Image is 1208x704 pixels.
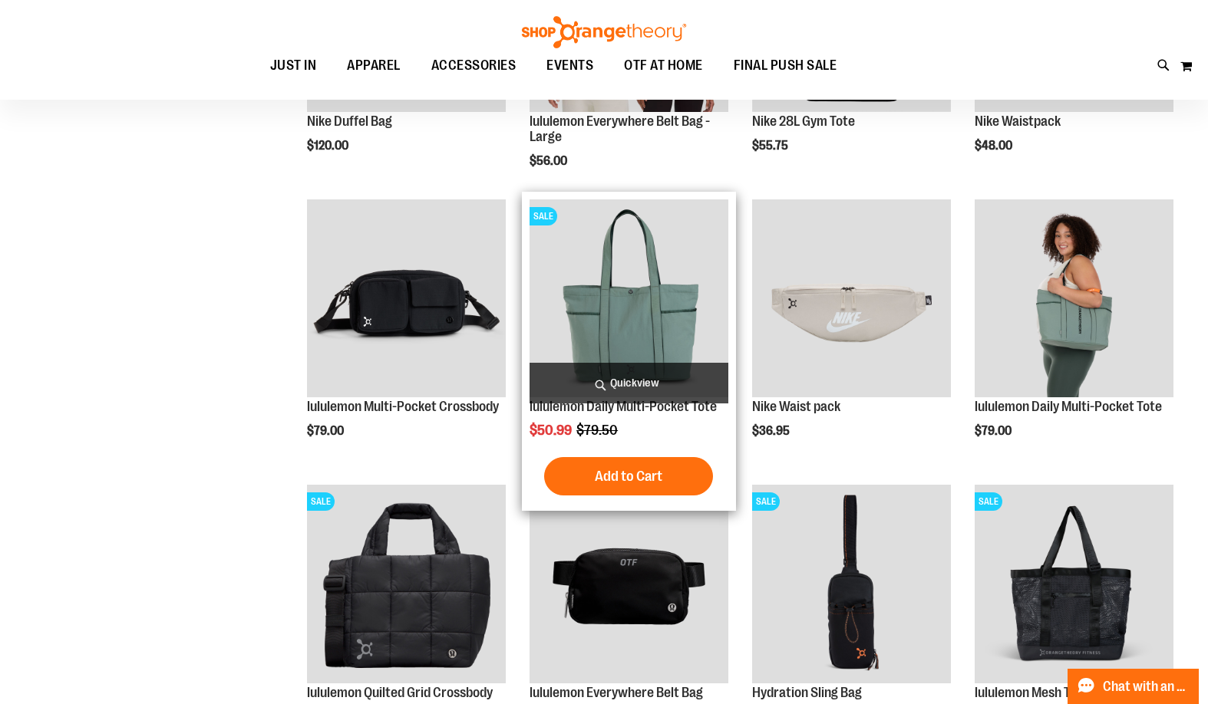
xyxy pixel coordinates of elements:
span: $50.99 [530,423,574,438]
span: SALE [307,492,335,511]
img: Main view of 2024 Convention Nike Waistpack [752,199,951,398]
span: $48.00 [975,139,1015,153]
img: Shop Orangetheory [520,16,688,48]
span: SALE [530,207,557,225]
a: lululemon Daily Multi-Pocket ToteSALE [530,199,728,400]
img: Product image for lululemon Mesh Tote [975,485,1173,683]
a: Product image for lululemon Mesh ToteSALE [975,485,1173,686]
div: product [744,192,959,477]
span: ACCESSORIES [431,48,517,83]
button: Chat with an Expert [1068,669,1200,704]
div: product [299,192,513,477]
span: $55.75 [752,139,790,153]
span: $79.00 [307,424,346,438]
img: Product image for Hydration Sling Bag [752,485,951,683]
span: OTF AT HOME [624,48,703,83]
a: lululemon Everywhere Belt Bag [530,685,703,700]
img: Main view of 2024 Convention lululemon Daily Multi-Pocket Tote [975,199,1173,398]
a: Nike 28L Gym Tote [752,113,855,129]
span: Add to Cart [595,468,662,485]
div: product [967,192,1181,477]
span: FINAL PUSH SALE [734,48,837,83]
img: lululemon Daily Multi-Pocket Tote [530,199,728,398]
span: $36.95 [752,424,792,438]
a: Quickview [530,363,728,403]
span: EVENTS [546,48,593,83]
a: Main view of 2024 Convention lululemon Daily Multi-Pocket Tote [975,199,1173,400]
a: Nike Waistpack [975,113,1061,129]
span: JUST IN [270,48,317,83]
a: lululemon Everywhere Belt Bag [530,485,728,686]
a: Main view of 2024 Convention Nike Waistpack [752,199,951,400]
img: lululemon Multi-Pocket Crossbody [307,199,506,398]
a: Product image for Hydration Sling BagSALE [752,485,951,686]
a: lululemon Daily Multi-Pocket Tote [975,399,1162,414]
span: $79.50 [576,423,620,438]
img: lululemon Quilted Grid Crossbody [307,485,506,683]
span: $79.00 [975,424,1014,438]
a: Nike Waist pack [752,399,840,414]
a: lululemon Multi-Pocket Crossbody [307,399,499,414]
a: lululemon Multi-Pocket Crossbody [307,199,506,400]
a: Nike Duffel Bag [307,113,392,129]
span: SALE [752,492,780,511]
a: lululemon Mesh Tote [975,685,1089,700]
a: lululemon Quilted Grid CrossbodySALE [307,485,506,686]
img: lululemon Everywhere Belt Bag [530,485,728,683]
a: lululemon Everywhere Belt Bag - Large [530,113,710,144]
span: $56.00 [530,154,569,168]
a: Hydration Sling Bag [752,685,862,700]
button: Add to Cart [544,457,713,495]
a: lululemon Quilted Grid Crossbody [307,685,493,700]
div: product [522,192,736,511]
span: APPAREL [347,48,401,83]
a: lululemon Daily Multi-Pocket Tote [530,399,717,414]
span: Chat with an Expert [1103,679,1190,694]
span: $120.00 [307,139,351,153]
span: SALE [975,492,1002,511]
